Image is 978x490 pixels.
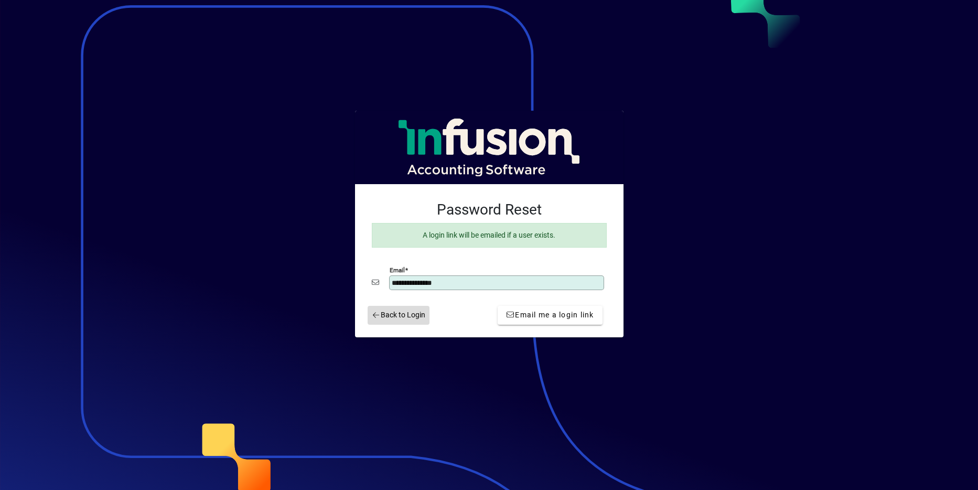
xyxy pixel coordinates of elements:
[372,310,426,321] span: Back to Login
[372,201,607,219] h2: Password Reset
[498,306,603,325] button: Email me a login link
[372,223,607,248] div: A login link will be emailed if a user exists.
[390,266,405,273] mat-label: Email
[506,310,594,321] span: Email me a login link
[368,306,430,325] a: Back to Login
